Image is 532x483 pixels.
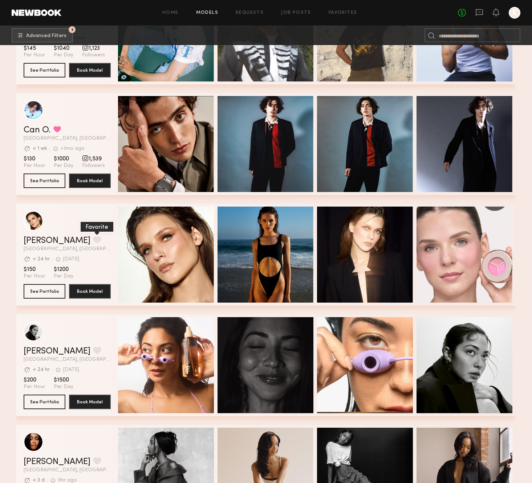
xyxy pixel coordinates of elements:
span: 1,123 [82,45,105,52]
a: [PERSON_NAME] [24,458,90,466]
span: Per Hour [24,384,45,390]
button: Book Model [69,63,111,77]
div: < 3 d [33,478,45,483]
span: $130 [24,155,45,163]
button: See Portfolio [24,63,65,77]
a: Models [196,11,218,15]
span: Per Day [54,52,73,59]
span: [GEOGRAPHIC_DATA], [GEOGRAPHIC_DATA] [24,247,111,252]
button: See Portfolio [24,284,65,299]
span: Followers [82,163,105,169]
span: $1200 [54,266,73,273]
span: [GEOGRAPHIC_DATA], [GEOGRAPHIC_DATA] [24,468,111,473]
a: Requests [236,11,264,15]
span: [GEOGRAPHIC_DATA], [GEOGRAPHIC_DATA] [24,357,111,362]
span: Per Day [54,384,73,390]
div: [DATE] [63,257,79,262]
div: +1mo ago [61,146,85,151]
button: Book Model [69,395,111,409]
span: [GEOGRAPHIC_DATA], [GEOGRAPHIC_DATA] [24,136,111,141]
span: Per Day [54,163,73,169]
span: $1000 [54,155,73,163]
span: Per Hour [24,52,45,59]
span: 1,539 [82,155,105,163]
div: < 1 wk [33,146,47,151]
button: See Portfolio [24,395,65,409]
span: 3 [71,28,73,31]
a: Favorites [329,11,357,15]
span: Followers [82,52,105,59]
div: [DATE] [63,367,79,372]
a: Home [162,11,179,15]
span: $200 [24,376,45,384]
span: $150 [24,266,45,273]
a: K [509,7,520,19]
span: $1500 [54,376,73,384]
div: < 24 hr [33,257,50,262]
span: Advanced Filters [26,33,66,39]
div: < 24 hr [33,367,50,372]
a: Job Posts [281,11,311,15]
button: See Portfolio [24,173,65,188]
button: Book Model [69,173,111,188]
span: Per Hour [24,163,45,169]
a: [PERSON_NAME] [24,236,90,245]
span: Per Day [54,273,73,280]
span: Per Hour [24,273,45,280]
a: Can O. [24,126,50,135]
button: Book Model [69,284,111,299]
span: $1040 [54,45,73,52]
span: $145 [24,45,45,52]
div: 6hr ago [58,478,77,483]
button: 3Advanced Filters [12,28,73,43]
a: [PERSON_NAME] [24,347,90,356]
